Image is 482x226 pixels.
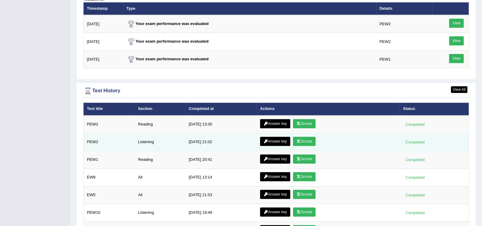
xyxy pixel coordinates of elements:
td: PEW2 [84,115,135,133]
td: PEW10 [84,204,135,221]
td: All [135,168,185,186]
td: PEW2 [84,133,135,151]
a: Scores [293,207,316,217]
a: View All [451,86,467,93]
td: PEW1 [376,51,432,68]
div: Test History [83,86,469,95]
a: Scores [293,154,316,164]
a: View [449,54,464,63]
div: Completed [403,157,427,163]
div: Completed [403,192,427,198]
td: [DATE] [84,15,123,33]
td: [DATE] 21:53 [185,186,257,204]
a: Scores [293,137,316,146]
a: View [449,19,464,28]
div: Completed [403,210,427,216]
div: Completed [403,121,427,128]
a: View [449,36,464,45]
th: Status [400,103,469,115]
td: PEW2 [376,15,432,33]
a: Answer key [260,154,290,164]
td: EW5 [84,186,135,204]
td: Reading [135,115,185,133]
a: Answer key [260,207,290,217]
div: Completed [403,174,427,181]
td: PEW2 [376,33,432,51]
th: Actions [257,103,400,115]
td: [DATE] [84,33,123,51]
strong: Your exam performance was evaluated [127,57,209,61]
a: Answer key [260,190,290,199]
td: Listening [135,133,185,151]
a: Answer key [260,119,290,128]
div: Completed [403,139,427,145]
th: Type [123,2,376,15]
strong: Your exam performance was evaluated [127,39,209,44]
th: Completed at [185,103,257,115]
td: EW8 [84,168,135,186]
td: Reading [135,151,185,168]
a: Scores [293,190,316,199]
td: [DATE] [84,51,123,68]
a: Scores [293,119,316,128]
th: Section [135,103,185,115]
td: [DATE] 13:14 [185,168,257,186]
td: All [135,186,185,204]
td: [DATE] 21:02 [185,133,257,151]
td: Listening [135,204,185,221]
th: Details [376,2,432,15]
strong: Your exam performance was evaluated [127,21,209,26]
a: Answer key [260,137,290,146]
td: [DATE] 13:30 [185,115,257,133]
a: Scores [293,172,316,181]
td: PEW1 [84,151,135,168]
td: [DATE] 20:41 [185,151,257,168]
th: Test title [84,103,135,115]
td: [DATE] 19:49 [185,204,257,221]
th: Timestamp [84,2,123,15]
a: Answer key [260,172,290,181]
